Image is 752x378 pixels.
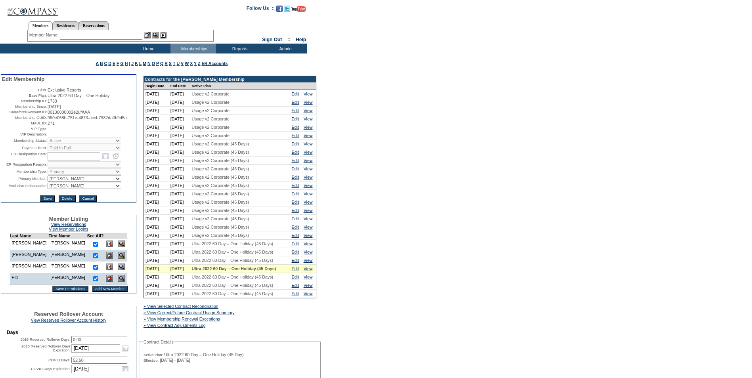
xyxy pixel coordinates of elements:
[169,223,190,231] td: [DATE]
[144,310,235,315] a: » View Current/Future Contract Usage Summary
[192,175,249,179] span: Usage v2 Corporate (45 Days)
[169,115,190,123] td: [DATE]
[169,256,190,265] td: [DATE]
[292,133,299,138] a: Edit
[144,82,169,90] td: Begin Date
[304,166,313,171] a: View
[292,158,299,163] a: Edit
[144,32,151,38] img: b_edit.gif
[144,256,169,265] td: [DATE]
[2,168,47,175] td: Membership Type:
[292,141,299,146] a: Edit
[292,275,299,279] a: Edit
[169,132,190,140] td: [DATE]
[169,265,190,273] td: [DATE]
[292,241,299,246] a: Edit
[118,252,125,259] img: View Dashboard
[292,150,299,155] a: Edit
[10,262,48,273] td: [PERSON_NAME]
[34,311,103,317] span: Reserved Rollover Account
[139,61,142,66] a: L
[192,116,230,121] span: Usage v2 Corporate
[48,262,87,273] td: [PERSON_NAME]
[292,100,299,105] a: Edit
[144,140,169,148] td: [DATE]
[51,222,86,227] a: View Reservations
[156,61,159,66] a: P
[176,61,180,66] a: U
[129,61,130,66] a: I
[144,317,220,321] a: » View Membership Renewal Exceptions
[192,100,230,105] span: Usage v2 Corporate
[192,141,249,146] span: Usage v2 Corporate (45 Days)
[169,90,190,98] td: [DATE]
[169,248,190,256] td: [DATE]
[192,200,249,204] span: Usage v2 Corporate (45 Days)
[304,116,313,121] a: View
[10,273,48,285] td: Pitt
[169,140,190,148] td: [DATE]
[190,61,193,66] a: X
[143,61,146,66] a: M
[292,216,299,221] a: Edit
[106,241,113,247] img: Delete
[125,44,170,53] td: Home
[304,208,313,213] a: View
[48,273,87,285] td: [PERSON_NAME]
[87,233,104,239] td: See All?
[192,233,249,238] span: Usage v2 Corporate (45 Days)
[48,93,109,98] span: Ultra 2022 60 Day – One Holiday
[59,195,76,202] input: Delete
[135,61,138,66] a: K
[48,121,55,126] span: 271
[192,266,276,271] span: Ultra 2022 60 Day – One Holiday (45 Days)
[106,263,113,270] img: Delete
[144,198,169,206] td: [DATE]
[169,215,190,223] td: [DATE]
[2,176,47,182] td: Primary Member:
[304,283,313,288] a: View
[192,216,249,221] span: Usage v2 Corporate (45 Days)
[31,367,71,371] label: COVID Days Expiration:
[152,32,159,38] img: View
[144,358,159,363] span: Effective:
[2,99,47,103] td: Membership ID:
[2,132,47,137] td: VIP Description:
[192,275,274,279] span: Ultra 2022 60 Day – One Holiday (45 Days)
[120,61,123,66] a: G
[2,137,47,144] td: Membership Status:
[100,61,103,66] a: B
[144,107,169,115] td: [DATE]
[144,353,163,357] span: Active Plan:
[48,115,127,120] span: 990e058b-751e-4873-accf-7982da0b9d5a
[198,61,201,66] a: Z
[192,250,274,254] span: Ultra 2022 60 Day – One Holiday (45 Days)
[2,93,47,98] td: Base Plan:
[144,206,169,215] td: [DATE]
[2,76,44,82] span: Edit Membership
[192,92,230,96] span: Usage v2 Corporate
[31,318,107,323] a: View Reserved Rollover Account History
[144,98,169,107] td: [DATE]
[192,291,274,296] span: Ultra 2022 60 Day – One Holiday (45 Days)
[284,8,290,13] a: Follow us on Twitter
[48,88,81,92] span: Exclusive Resorts
[2,115,47,120] td: Membership GUID:
[169,123,190,132] td: [DATE]
[104,61,107,66] a: C
[10,233,48,239] td: Last Name
[169,190,190,198] td: [DATE]
[304,275,313,279] a: View
[192,191,249,196] span: Usage v2 Corporate (45 Days)
[2,183,47,189] td: Exclusive Ambassador:
[20,338,71,342] label: 2015 Reserved Rollover Days:
[304,266,313,271] a: View
[304,225,313,229] a: View
[192,158,249,163] span: Usage v2 Corporate (45 Days)
[169,281,190,290] td: [DATE]
[304,150,313,155] a: View
[164,352,243,357] span: Ultra 2022 60 Day – One Holiday (45 Day)
[192,133,230,138] span: Usage v2 Corporate
[49,216,88,222] span: Member Listing
[48,99,57,103] span: 1733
